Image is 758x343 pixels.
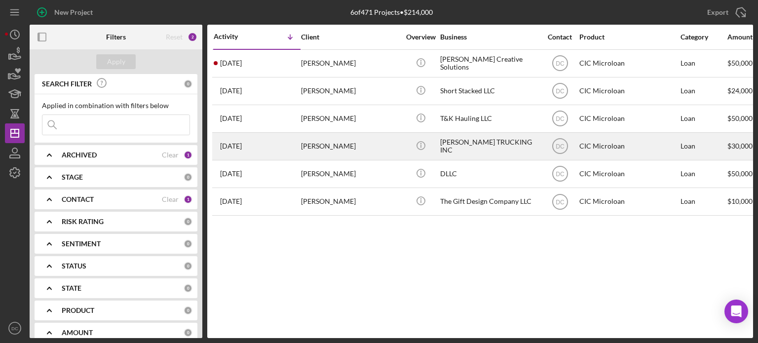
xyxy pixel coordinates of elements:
[301,78,400,104] div: [PERSON_NAME]
[681,189,726,215] div: Loan
[350,8,433,16] div: 6 of 471 Projects • $214,000
[188,32,197,42] div: 2
[440,106,539,132] div: T&K Hauling LLC
[106,33,126,41] b: Filters
[5,318,25,338] button: DC
[681,50,726,76] div: Loan
[301,33,400,41] div: Client
[579,189,678,215] div: CIC Microloan
[301,133,400,159] div: [PERSON_NAME]
[220,59,242,67] time: 2025-08-12 21:42
[301,161,400,187] div: [PERSON_NAME]
[579,78,678,104] div: CIC Microloan
[579,33,678,41] div: Product
[724,300,748,323] div: Open Intercom Messenger
[681,33,726,41] div: Category
[162,151,179,159] div: Clear
[440,33,539,41] div: Business
[214,33,257,40] div: Activity
[707,2,728,22] div: Export
[184,306,192,315] div: 0
[184,217,192,226] div: 0
[166,33,183,41] div: Reset
[184,262,192,270] div: 0
[62,306,94,314] b: PRODUCT
[556,60,565,67] text: DC
[440,189,539,215] div: The Gift Design Company LLC
[107,54,125,69] div: Apply
[220,170,242,178] time: 2025-07-08 21:46
[184,151,192,159] div: 1
[556,115,565,122] text: DC
[579,50,678,76] div: CIC Microloan
[184,328,192,337] div: 0
[681,161,726,187] div: Loan
[184,239,192,248] div: 0
[697,2,753,22] button: Export
[301,50,400,76] div: [PERSON_NAME]
[681,106,726,132] div: Loan
[440,161,539,187] div: DLLC
[184,79,192,88] div: 0
[62,262,86,270] b: STATUS
[96,54,136,69] button: Apply
[11,326,18,331] text: DC
[440,78,539,104] div: Short Stacked LLC
[42,80,92,88] b: SEARCH FILTER
[579,106,678,132] div: CIC Microloan
[440,50,539,76] div: [PERSON_NAME] Creative Solutions
[184,195,192,204] div: 1
[579,161,678,187] div: CIC Microloan
[30,2,103,22] button: New Project
[301,106,400,132] div: [PERSON_NAME]
[54,2,93,22] div: New Project
[402,33,439,41] div: Overview
[62,329,93,337] b: AMOUNT
[220,142,242,150] time: 2025-07-14 14:57
[62,218,104,226] b: RISK RATING
[440,133,539,159] div: [PERSON_NAME] TRUCKING INC
[556,198,565,205] text: DC
[301,189,400,215] div: [PERSON_NAME]
[556,143,565,150] text: DC
[681,133,726,159] div: Loan
[541,33,578,41] div: Contact
[556,88,565,95] text: DC
[62,195,94,203] b: CONTACT
[681,78,726,104] div: Loan
[162,195,179,203] div: Clear
[220,87,242,95] time: 2025-07-28 19:42
[184,173,192,182] div: 0
[220,197,242,205] time: 2025-02-04 16:07
[184,284,192,293] div: 0
[42,102,190,110] div: Applied in combination with filters below
[62,240,101,248] b: SENTIMENT
[62,284,81,292] b: STATE
[62,173,83,181] b: STAGE
[220,114,242,122] time: 2025-07-16 14:18
[579,133,678,159] div: CIC Microloan
[556,171,565,178] text: DC
[62,151,97,159] b: ARCHIVED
